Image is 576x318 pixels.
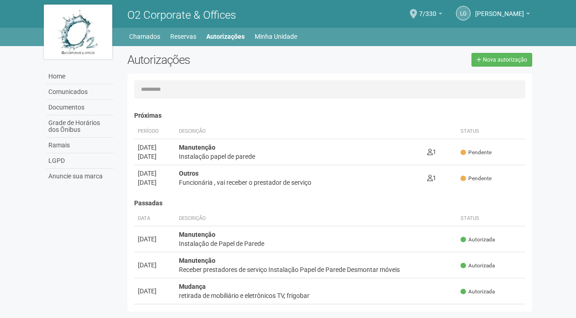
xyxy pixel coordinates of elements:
span: Autorizada [461,262,495,270]
div: Instalação de Papel de Parede [179,239,453,248]
strong: Manutenção [179,144,215,151]
a: LGPD [46,153,114,169]
div: Receber prestadores de serviço Instalação Papel de Parede Desmontar móveis [179,265,453,274]
th: Status [457,211,525,226]
strong: Mudança [179,283,206,290]
strong: Manutenção [179,231,215,238]
span: 7/330 [419,1,436,17]
th: Período [134,124,175,139]
span: Nova autorização [483,57,527,63]
div: [DATE] [138,178,172,187]
h2: Autorizações [127,53,323,67]
h4: Próximas [134,112,525,119]
div: [DATE] [138,143,172,152]
a: Autorizações [206,30,245,43]
div: Instalação papel de parede [179,152,420,161]
th: Descrição [175,124,424,139]
a: LG [456,6,471,21]
span: Pendente [461,175,492,182]
a: Home [46,69,114,84]
th: Status [457,124,525,139]
a: Minha Unidade [255,30,297,43]
a: Comunicados [46,84,114,100]
a: Reservas [170,30,196,43]
a: [PERSON_NAME] [475,11,530,19]
div: [DATE] [138,235,172,244]
th: Descrição [175,211,457,226]
span: O2 Corporate & Offices [127,9,236,21]
span: Autorizada [461,236,495,244]
a: Nova autorização [471,53,532,67]
a: Chamados [129,30,160,43]
strong: Outros [179,170,199,177]
div: Funcionária , vai receber o prestador de serviço [179,178,420,187]
span: Luanne Gerbassi Campos [475,1,524,17]
h4: Passadas [134,200,525,207]
div: [DATE] [138,261,172,270]
a: Documentos [46,100,114,115]
span: Pendente [461,149,492,156]
div: retirada de mobiliário e eletrônicos TV, frigobar [179,291,453,300]
a: Grade de Horários dos Ônibus [46,115,114,138]
a: Ramais [46,138,114,153]
strong: Manutenção [179,257,215,264]
div: [DATE] [138,152,172,161]
span: 1 [427,174,436,182]
span: 1 [427,148,436,156]
div: [DATE] [138,169,172,178]
span: Autorizada [461,288,495,296]
a: Anuncie sua marca [46,169,114,184]
div: [DATE] [138,287,172,296]
img: logo.jpg [44,5,112,59]
a: 7/330 [419,11,442,19]
th: Data [134,211,175,226]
